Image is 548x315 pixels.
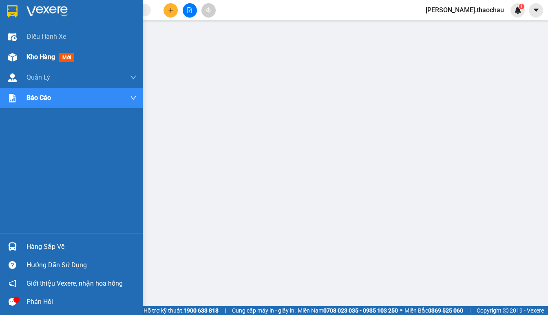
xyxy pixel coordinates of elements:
[8,53,17,62] img: warehouse-icon
[8,33,17,41] img: warehouse-icon
[164,3,178,18] button: plus
[9,298,16,306] span: message
[469,306,471,315] span: |
[404,306,463,315] span: Miền Bắc
[428,307,463,314] strong: 0369 525 060
[27,278,123,288] span: Giới thiệu Vexere, nhận hoa hồng
[323,307,398,314] strong: 0708 023 035 - 0935 103 250
[27,259,137,271] div: Hướng dẫn sử dụng
[232,306,296,315] span: Cung cấp máy in - giấy in:
[27,72,50,82] span: Quản Lý
[27,53,55,61] span: Kho hàng
[205,7,211,13] span: aim
[8,242,17,251] img: warehouse-icon
[201,3,216,18] button: aim
[59,53,74,62] span: mới
[168,7,174,13] span: plus
[183,3,197,18] button: file-add
[225,306,226,315] span: |
[529,3,543,18] button: caret-down
[144,306,219,315] span: Hỗ trợ kỹ thuật:
[27,31,66,42] span: Điều hành xe
[533,7,540,14] span: caret-down
[9,261,16,269] span: question-circle
[520,4,523,9] span: 1
[130,95,137,101] span: down
[130,74,137,81] span: down
[27,296,137,308] div: Phản hồi
[298,306,398,315] span: Miền Nam
[519,4,524,9] sup: 1
[9,280,16,287] span: notification
[27,241,137,253] div: Hàng sắp về
[8,94,17,102] img: solution-icon
[187,7,192,13] span: file-add
[514,7,521,14] img: icon-new-feature
[8,73,17,82] img: warehouse-icon
[419,5,510,15] span: [PERSON_NAME].thaochau
[27,93,51,103] span: Báo cáo
[400,309,402,312] span: ⚪️
[183,307,219,314] strong: 1900 633 818
[7,5,18,18] img: logo-vxr
[503,308,508,313] span: copyright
